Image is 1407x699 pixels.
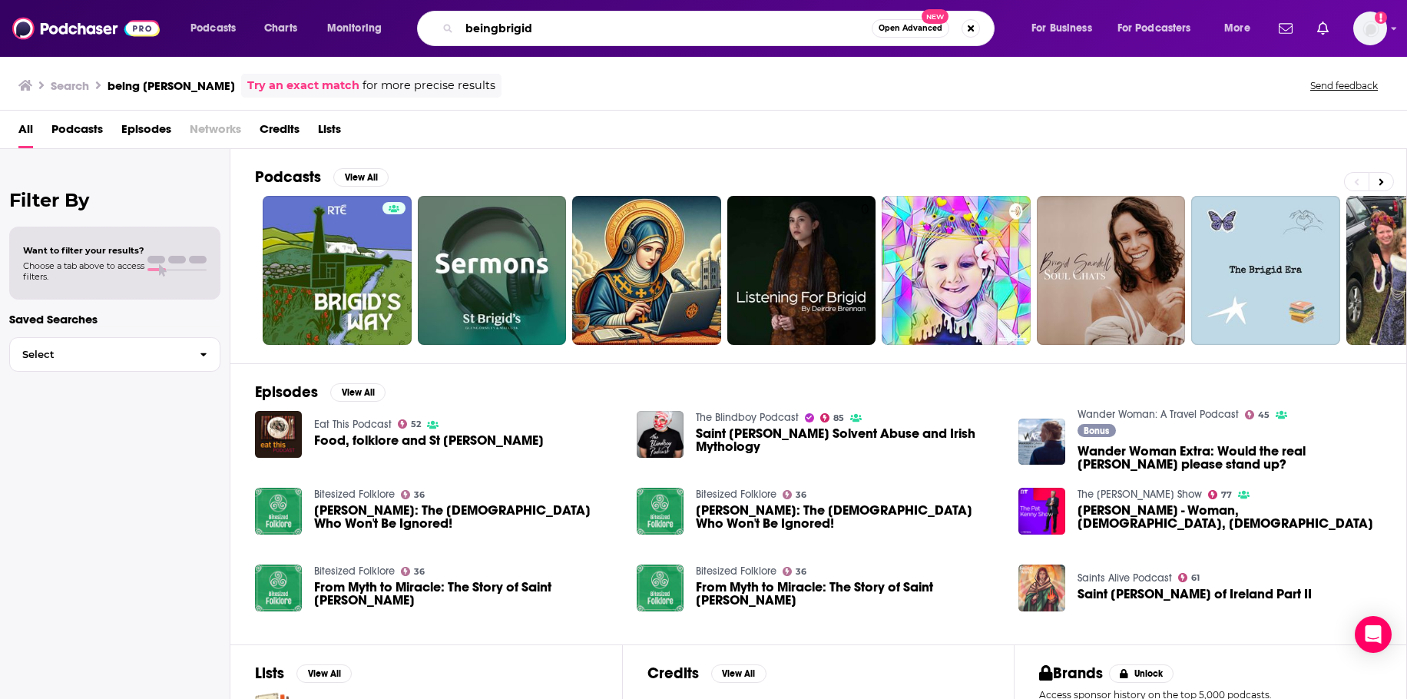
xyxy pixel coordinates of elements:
[23,245,144,256] span: Want to filter your results?
[296,664,352,683] button: View All
[264,18,297,39] span: Charts
[1221,492,1232,499] span: 77
[255,565,302,611] img: From Myth to Miracle: The Story of Saint Brigid
[330,383,386,402] button: View All
[696,411,799,424] a: The Blindboy Podcast
[401,567,425,576] a: 36
[1355,616,1392,653] div: Open Intercom Messenger
[314,434,544,447] a: Food, folklore and St Brigid
[1084,426,1109,436] span: Bonus
[327,18,382,39] span: Monitoring
[1078,445,1382,471] span: Wander Woman Extra: Would the real [PERSON_NAME] please stand up?
[255,664,352,683] a: ListsView All
[637,488,684,535] a: Brigid: The Goddess Who Won't Be Ignored!
[879,25,942,32] span: Open Advanced
[696,504,1000,530] span: [PERSON_NAME]: The [DEMOGRAPHIC_DATA] Who Won't Be Ignored!
[1306,79,1382,92] button: Send feedback
[255,664,284,683] h2: Lists
[12,14,160,43] img: Podchaser - Follow, Share and Rate Podcasts
[1353,12,1387,45] img: User Profile
[414,568,425,575] span: 36
[647,664,699,683] h2: Credits
[696,565,776,578] a: Bitesized Folklore
[696,504,1000,530] a: Brigid: The Goddess Who Won't Be Ignored!
[1258,412,1270,419] span: 45
[783,490,807,499] a: 36
[1273,15,1299,41] a: Show notifications dropdown
[255,167,321,187] h2: Podcasts
[51,117,103,148] a: Podcasts
[1375,12,1387,24] svg: Add a profile image
[318,117,341,148] a: Lists
[1021,16,1111,41] button: open menu
[783,567,807,576] a: 36
[1078,571,1172,585] a: Saints Alive Podcast
[1117,18,1191,39] span: For Podcasters
[314,565,395,578] a: Bitesized Folklore
[432,11,1009,46] div: Search podcasts, credits, & more...
[833,415,844,422] span: 85
[180,16,256,41] button: open menu
[1109,664,1174,683] button: Unlock
[121,117,171,148] span: Episodes
[1018,419,1065,465] img: Wander Woman Extra: Would the real Brigid please stand up?
[260,117,300,148] a: Credits
[696,427,1000,453] span: Saint [PERSON_NAME] Solvent Abuse and Irish Mythology
[255,383,386,402] a: EpisodesView All
[1224,18,1250,39] span: More
[314,418,392,431] a: Eat This Podcast
[1107,16,1213,41] button: open menu
[254,16,306,41] a: Charts
[255,411,302,458] img: Food, folklore and St Brigid
[647,664,766,683] a: CreditsView All
[108,78,235,93] h3: being [PERSON_NAME]
[10,349,187,359] span: Select
[9,189,220,211] h2: Filter By
[9,337,220,372] button: Select
[696,488,776,501] a: Bitesized Folklore
[696,427,1000,453] a: Saint Brigid Solvent Abuse and Irish Mythology
[1018,565,1065,611] a: Saint Brigid of Ireland Part II
[314,504,618,530] span: [PERSON_NAME]: The [DEMOGRAPHIC_DATA] Who Won't Be Ignored!
[727,196,876,345] a: 0
[190,117,241,148] span: Networks
[255,167,389,187] a: PodcastsView All
[314,434,544,447] span: Food, folklore and St [PERSON_NAME]
[1078,504,1382,530] a: Brigid - Woman, Goddess, Saint
[861,202,869,339] div: 0
[796,492,806,499] span: 36
[696,581,1000,607] span: From Myth to Miracle: The Story of Saint [PERSON_NAME]
[1353,12,1387,45] button: Show profile menu
[1018,488,1065,535] img: Brigid - Woman, Goddess, Saint
[1353,12,1387,45] span: Logged in as Ashley_Beenen
[255,488,302,535] a: Brigid: The Goddess Who Won't Be Ignored!
[696,581,1000,607] a: From Myth to Miracle: The Story of Saint Brigid
[711,664,766,683] button: View All
[796,568,806,575] span: 36
[314,488,395,501] a: Bitesized Folklore
[1311,15,1335,41] a: Show notifications dropdown
[247,77,359,94] a: Try an exact match
[1078,408,1239,421] a: Wander Woman: A Travel Podcast
[1039,664,1103,683] h2: Brands
[1078,588,1312,601] a: Saint Brigid of Ireland Part II
[1078,488,1202,501] a: The Pat Kenny Show
[1178,573,1200,582] a: 61
[637,411,684,458] img: Saint Brigid Solvent Abuse and Irish Mythology
[363,77,495,94] span: for more precise results
[459,16,872,41] input: Search podcasts, credits, & more...
[1078,504,1382,530] span: [PERSON_NAME] - Woman, [DEMOGRAPHIC_DATA], [DEMOGRAPHIC_DATA]
[401,490,425,499] a: 36
[1078,445,1382,471] a: Wander Woman Extra: Would the real Brigid please stand up?
[314,504,618,530] a: Brigid: The Goddess Who Won't Be Ignored!
[314,581,618,607] a: From Myth to Miracle: The Story of Saint Brigid
[398,419,422,429] a: 52
[18,117,33,148] span: All
[922,9,949,24] span: New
